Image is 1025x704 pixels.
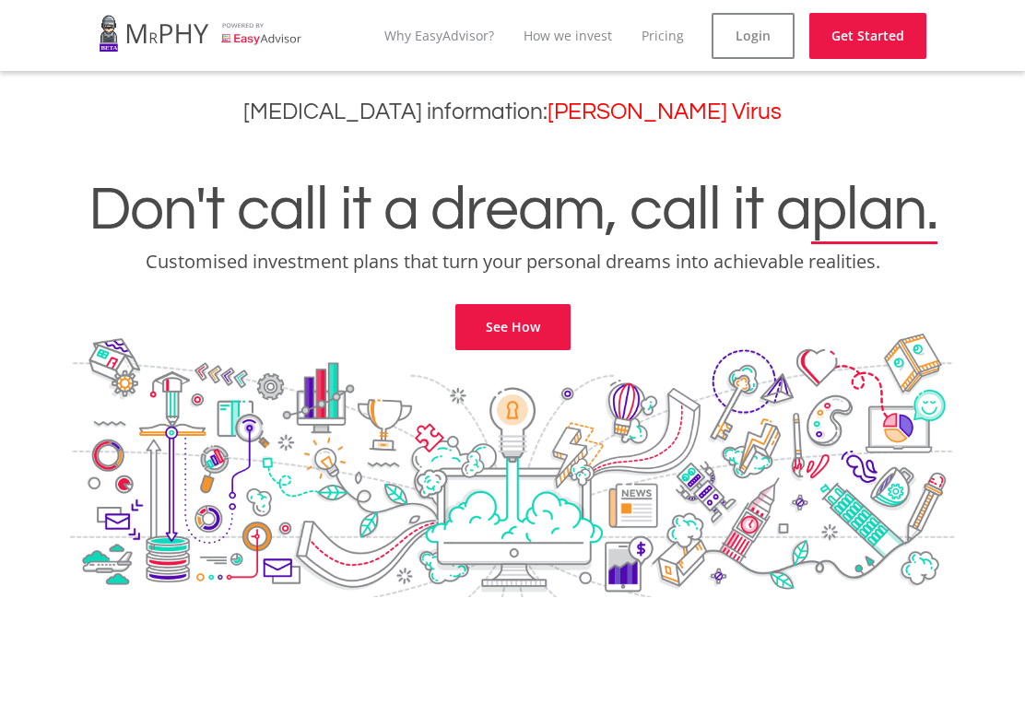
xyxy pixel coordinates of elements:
h3: [MEDICAL_DATA] information: [14,99,1011,125]
a: Get Started [809,13,926,59]
h1: Don't call it a dream, call it a [14,179,1011,241]
a: Why EasyAdvisor? [384,27,494,44]
a: Login [712,13,795,59]
span: plan. [811,179,937,241]
a: Pricing [642,27,684,44]
a: See How [455,304,571,350]
a: [PERSON_NAME] Virus [548,100,782,123]
p: Customised investment plans that turn your personal dreams into achievable realities. [14,249,1011,275]
a: How we invest [524,27,612,44]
